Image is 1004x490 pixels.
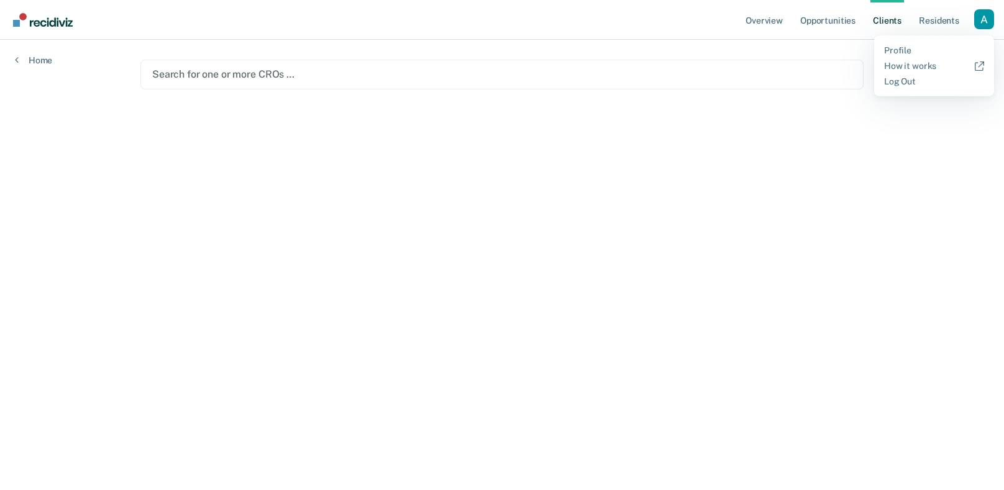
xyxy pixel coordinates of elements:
[884,61,984,71] a: How it works
[884,45,984,56] a: Profile
[13,13,73,27] img: Recidiviz
[15,55,52,66] a: Home
[884,76,984,87] a: Log Out
[974,9,994,29] button: Profile dropdown button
